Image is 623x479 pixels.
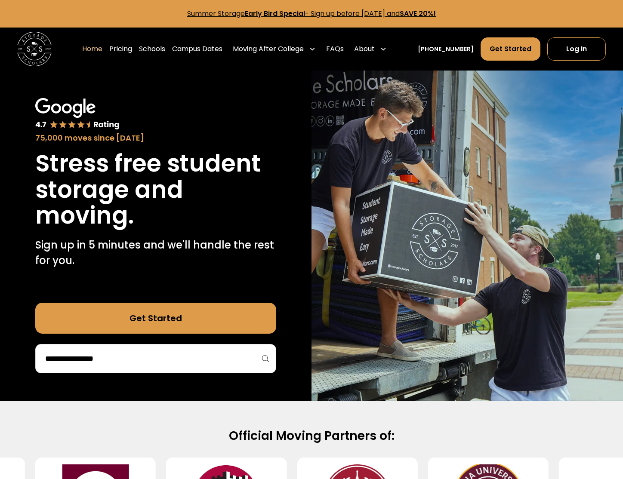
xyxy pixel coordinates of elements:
a: Get Started [481,37,540,61]
strong: SAVE 20%! [400,9,436,18]
strong: Early Bird Special [245,9,305,18]
a: [PHONE_NUMBER] [418,45,474,54]
a: home [17,32,52,66]
h2: Official Moving Partners of: [36,428,587,444]
div: Moving After College [233,44,304,54]
p: Sign up in 5 minutes and we'll handle the rest for you. [35,237,276,268]
a: Home [82,37,102,61]
a: Log In [547,37,606,61]
img: Google 4.7 star rating [35,98,120,130]
div: About [351,37,390,61]
div: 75,000 moves since [DATE] [35,132,276,144]
div: Moving After College [229,37,319,61]
a: FAQs [326,37,344,61]
img: Storage Scholars makes moving and storage easy. [311,71,623,401]
a: Pricing [109,37,132,61]
a: Campus Dates [172,37,222,61]
h1: Stress free student storage and moving. [35,150,276,229]
a: Schools [139,37,165,61]
img: Storage Scholars main logo [17,32,52,66]
div: About [354,44,375,54]
a: Get Started [35,303,276,334]
a: Summer StorageEarly Bird Special- Sign up before [DATE] andSAVE 20%! [187,9,436,18]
